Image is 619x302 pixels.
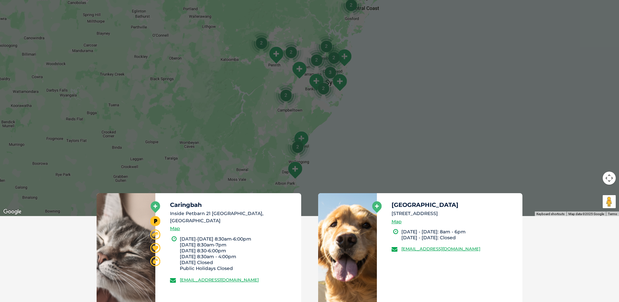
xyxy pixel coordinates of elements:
[392,218,402,226] a: Map
[170,225,180,232] a: Map
[246,28,276,58] div: 2
[392,202,517,208] h5: [GEOGRAPHIC_DATA]
[333,46,355,69] div: Brookvale
[315,57,345,87] div: 3
[180,236,295,272] li: [DATE]-[DATE] 8:30am-6:00pm [DATE] 8:30am-7pm [DATE] 8:30-6:00pm [DATE] 8:30am - 4:00pm [DATE] Cl...
[401,229,517,241] li: [DATE] - [DATE]: 8am - 6pm [DATE] - [DATE]: Closed
[392,210,517,217] li: [STREET_ADDRESS]
[308,73,338,103] div: 2
[305,71,327,94] div: Punchbowl
[290,128,312,151] div: Woonona – Bulli
[608,212,617,216] a: Terms (opens in new tab)
[276,37,306,67] div: 2
[319,42,349,73] div: 2
[2,208,23,216] img: Google
[180,277,259,282] a: [EMAIL_ADDRESS][DOMAIN_NAME]
[284,159,306,182] div: Warilla – Shell Cove
[603,172,616,185] button: Map camera controls
[329,71,350,94] div: Coogee-Maroubra
[401,246,480,251] a: [EMAIL_ADDRESS][DOMAIN_NAME]
[302,45,332,75] div: 2
[271,80,301,110] div: 2
[170,202,295,208] h5: Caringbah
[288,59,310,82] div: Wetherill Park
[2,208,23,216] a: Open this area in Google Maps (opens a new window)
[311,31,341,61] div: 2
[170,210,295,224] li: Inside Petbarn 21 [GEOGRAPHIC_DATA], [GEOGRAPHIC_DATA]
[536,212,565,216] button: Keyboard shortcuts
[568,212,604,216] span: Map data ©2025 Google
[603,195,616,208] button: Drag Pegman onto the map to open Street View
[283,132,313,162] div: 2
